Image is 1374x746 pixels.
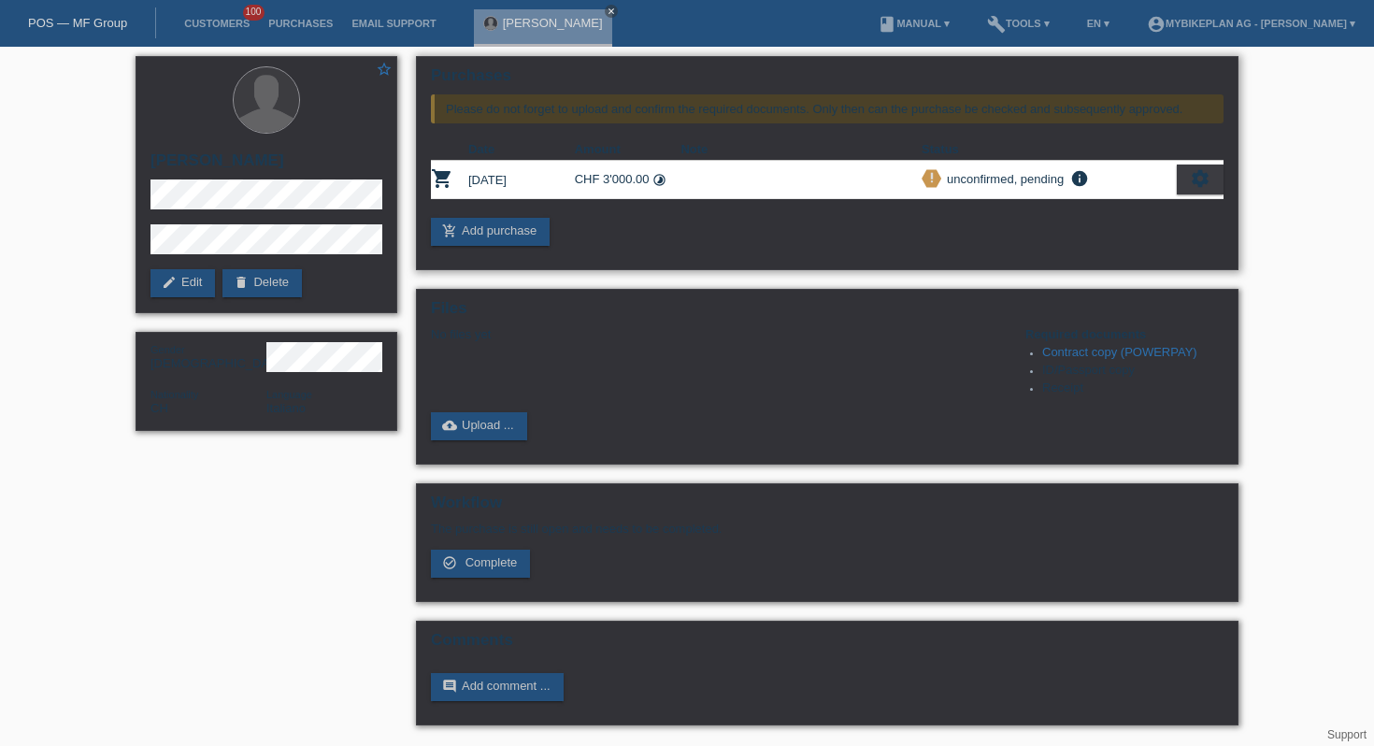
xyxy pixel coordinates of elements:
a: [PERSON_NAME] [503,16,603,30]
a: Support [1327,728,1367,741]
li: ID/Passport copy [1042,363,1224,380]
a: editEdit [150,269,215,297]
li: Receipt [1042,380,1224,398]
span: Language [266,389,312,400]
i: priority_high [925,171,938,184]
a: EN ▾ [1078,18,1119,29]
a: Email Support [342,18,445,29]
i: star_border [376,61,393,78]
i: delete [234,275,249,290]
a: deleteDelete [222,269,302,297]
h2: Files [431,299,1224,327]
span: Italiano [266,401,306,415]
i: Instalments (36 instalments) [652,173,666,187]
i: check_circle_outline [442,555,457,570]
a: Customers [175,18,259,29]
a: check_circle_outline Complete [431,550,530,578]
i: settings [1190,168,1210,189]
td: [DATE] [468,161,575,199]
h2: Workflow [431,494,1224,522]
a: commentAdd comment ... [431,673,564,701]
a: cloud_uploadUpload ... [431,412,527,440]
i: comment [442,679,457,694]
i: info [1068,169,1091,188]
div: unconfirmed, pending [941,169,1064,189]
i: close [607,7,616,16]
i: cloud_upload [442,418,457,433]
h2: [PERSON_NAME] [150,151,382,179]
a: add_shopping_cartAdd purchase [431,218,550,246]
i: book [878,15,896,34]
span: 100 [243,5,265,21]
i: POSP00028707 [431,167,453,190]
th: Note [680,138,922,161]
a: star_border [376,61,393,80]
div: [DEMOGRAPHIC_DATA] [150,342,266,370]
a: POS — MF Group [28,16,127,30]
a: Contract copy (POWERPAY) [1042,345,1197,359]
th: Date [468,138,575,161]
a: account_circleMybikeplan AG - [PERSON_NAME] ▾ [1138,18,1365,29]
th: Status [922,138,1177,161]
p: The purchase is still open and needs to be completed. [431,522,1224,536]
th: Amount [575,138,681,161]
i: edit [162,275,177,290]
i: account_circle [1147,15,1166,34]
h2: Purchases [431,66,1224,94]
span: Nationality [150,389,198,400]
a: bookManual ▾ [868,18,959,29]
span: Gender [150,344,185,355]
div: No files yet [431,327,1002,341]
div: Please do not forget to upload and confirm the required documents. Only then can the purchase be ... [431,94,1224,123]
h2: Comments [431,631,1224,659]
i: build [987,15,1006,34]
h4: Required documents [1025,327,1224,341]
a: buildTools ▾ [978,18,1059,29]
a: close [605,5,618,18]
a: Purchases [259,18,342,29]
i: add_shopping_cart [442,223,457,238]
span: Switzerland [150,401,168,415]
span: Complete [465,555,518,569]
td: CHF 3'000.00 [575,161,681,199]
